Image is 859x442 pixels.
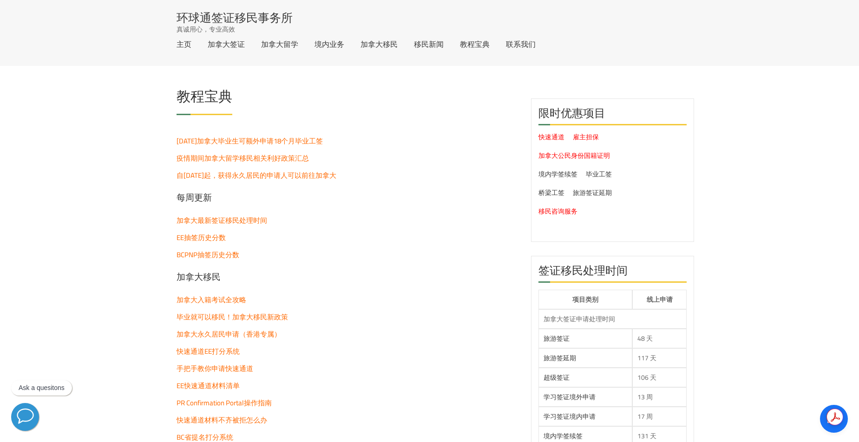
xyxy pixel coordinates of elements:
[538,168,577,180] a: 境内学签续签
[632,348,687,368] td: 117 天
[177,344,240,358] a: 快速通道EE打分系统
[460,40,490,48] a: 教程宝典
[361,40,398,48] a: 加拿大移民
[538,290,632,309] th: 项目类别
[177,169,336,182] a: 自[DATE]起，获得永久居民的申请人可以前往加拿大
[261,40,298,48] a: 加拿大留学
[538,106,687,125] h2: 限时优惠项目
[177,89,232,108] h1: 教程宝典
[544,332,570,344] a: 旅游签证
[177,396,272,409] a: PR Confirmation Portal操作指南
[544,410,596,422] a: 学习签证境内申请
[177,362,253,375] a: 手把手教你申请快速通道
[544,430,583,442] a: 境内学签续签
[506,40,536,48] a: 联系我们
[538,205,577,217] a: 移民咨询服务
[820,405,848,433] div: Open chat
[544,371,570,383] a: 超级签证
[177,293,246,306] a: 加拿大入籍考试全攻略
[414,40,444,48] a: 移民新闻
[177,248,239,261] a: BCPNP抽签历史分数
[177,327,281,341] a: 加拿大永久居民申请（香港专属）
[177,151,309,165] a: 疫情期间加拿大留学移民相关利好政策汇总
[573,187,612,199] a: 旅游签证延期
[586,168,612,180] a: 毕业工签
[177,270,517,288] h3: 加拿大移民
[538,263,687,283] h2: 签证移民处理时间
[538,131,564,143] a: 快速通道
[538,187,564,199] a: 桥梁工签
[177,12,293,23] a: 环球通签证移民事务所
[573,131,599,143] a: 雇主担保
[544,314,682,324] div: 加拿大签证申请处理时间
[177,214,267,227] a: 加拿大最新签证移民处理时间
[632,387,687,407] td: 13 周
[632,290,687,309] th: 线上申请
[177,134,323,148] a: [DATE]加拿大毕业生可额外申请18个月毕业工签
[208,40,245,48] a: 加拿大签证
[19,384,65,392] p: Ask a quesitons
[538,149,610,162] a: 加拿大公民身份国籍证明
[544,391,596,403] a: 学习签证境外申请
[632,329,687,348] td: 48 天
[177,231,226,244] a: EE抽签历史分数
[177,25,235,34] span: 真诚用心，专业高效
[632,407,687,426] td: 17 周
[177,310,288,324] a: 毕业就可以移民！加拿大移民新政策
[177,379,240,392] a: EE快速通道材料清单
[177,40,191,48] a: 主页
[632,368,687,387] td: 106 天
[177,191,517,208] h3: 每周更新
[315,40,344,48] a: 境内业务
[544,352,576,364] a: 旅游签延期
[177,413,267,427] a: 快速通道材料不齐被拒怎么办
